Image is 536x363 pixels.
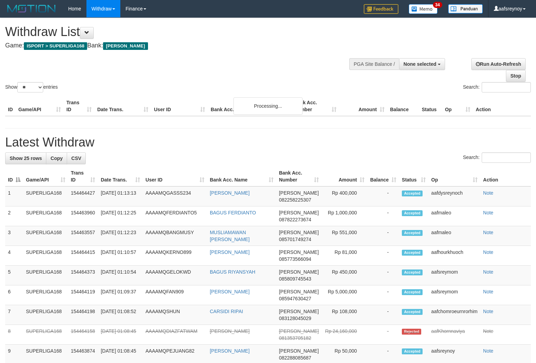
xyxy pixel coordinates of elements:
[448,4,483,14] img: panduan.png
[71,156,81,161] span: CSV
[322,226,367,246] td: Rp 551,000
[98,226,142,246] td: [DATE] 01:12:23
[402,329,421,335] span: Rejected
[68,266,98,285] td: 154464373
[279,328,319,334] span: [PERSON_NAME]
[23,305,68,325] td: SUPERLIGA168
[143,325,207,345] td: AAAAMQDIAZFATWAM
[210,210,256,215] a: BAGUS FERDIANTO
[16,96,64,116] th: Game/API
[5,167,23,186] th: ID: activate to sort column descending
[279,348,319,354] span: [PERSON_NAME]
[5,325,23,345] td: 8
[367,305,399,325] td: -
[364,4,398,14] img: Feedback.jpg
[68,246,98,266] td: 154464415
[5,186,23,206] td: 1
[428,325,480,345] td: aafKhornnaviya
[279,289,319,294] span: [PERSON_NAME]
[428,266,480,285] td: aafsreymom
[103,42,148,50] span: [PERSON_NAME]
[483,269,493,275] a: Note
[402,289,423,295] span: Accepted
[482,82,531,92] input: Search:
[98,246,142,266] td: [DATE] 01:10:57
[68,167,98,186] th: Trans ID: activate to sort column ascending
[322,266,367,285] td: Rp 450,000
[279,335,311,341] span: Copy 081353705182 to clipboard
[279,190,319,196] span: [PERSON_NAME]
[143,226,207,246] td: AAAAMQBANGMUSY
[143,186,207,206] td: AAAAMQGASSS234
[68,305,98,325] td: 154464198
[367,266,399,285] td: -
[210,249,250,255] a: [PERSON_NAME]
[5,206,23,226] td: 2
[402,230,423,236] span: Accepted
[23,266,68,285] td: SUPERLIGA168
[23,325,68,345] td: SUPERLIGA168
[367,167,399,186] th: Balance: activate to sort column ascending
[471,58,526,70] a: Run Auto-Refresh
[367,285,399,305] td: -
[68,206,98,226] td: 154463960
[402,210,423,216] span: Accepted
[5,226,23,246] td: 3
[279,210,319,215] span: [PERSON_NAME]
[98,305,142,325] td: [DATE] 01:08:52
[428,226,480,246] td: aafmaleo
[322,167,367,186] th: Amount: activate to sort column ascending
[17,82,43,92] select: Showentries
[480,167,531,186] th: Action
[279,269,319,275] span: [PERSON_NAME]
[98,186,142,206] td: [DATE] 01:13:13
[483,309,493,314] a: Note
[483,190,493,196] a: Note
[207,167,276,186] th: Bank Acc. Name: activate to sort column ascending
[5,82,58,92] label: Show entries
[279,197,311,203] span: Copy 082258225307 to clipboard
[349,58,399,70] div: PGA Site Balance /
[367,325,399,345] td: -
[5,285,23,305] td: 6
[322,206,367,226] td: Rp 1,000,000
[399,167,428,186] th: Status: activate to sort column ascending
[433,2,442,8] span: 34
[143,285,207,305] td: AAAAMQFAN909
[402,269,423,275] span: Accepted
[23,226,68,246] td: SUPERLIGA168
[483,210,493,215] a: Note
[143,246,207,266] td: AAAAMQKERNO899
[68,285,98,305] td: 154464119
[94,96,151,116] th: Date Trans.
[5,25,350,39] h1: Withdraw List
[98,266,142,285] td: [DATE] 01:10:54
[473,96,531,116] th: Action
[279,276,311,282] span: Copy 085809745543 to clipboard
[428,186,480,206] td: aafdysreynoch
[483,289,493,294] a: Note
[506,70,526,82] a: Stop
[279,309,319,314] span: [PERSON_NAME]
[143,206,207,226] td: AAAAMQFERDIANTO5
[50,156,63,161] span: Copy
[23,167,68,186] th: Game/API: activate to sort column ascending
[399,58,445,70] button: None selected
[367,246,399,266] td: -
[64,96,94,116] th: Trans ID
[367,206,399,226] td: -
[210,289,250,294] a: [PERSON_NAME]
[428,285,480,305] td: aafsreymom
[339,96,387,116] th: Amount
[279,296,311,301] span: Copy 085947630427 to clipboard
[279,256,311,262] span: Copy 085773566094 to clipboard
[10,156,42,161] span: Show 25 rows
[5,42,350,49] h4: Game: Bank:
[483,249,493,255] a: Note
[322,285,367,305] td: Rp 5,000,000
[387,96,419,116] th: Balance
[279,230,319,235] span: [PERSON_NAME]
[276,167,322,186] th: Bank Acc. Number: activate to sort column ascending
[68,226,98,246] td: 154463557
[483,328,493,334] a: Note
